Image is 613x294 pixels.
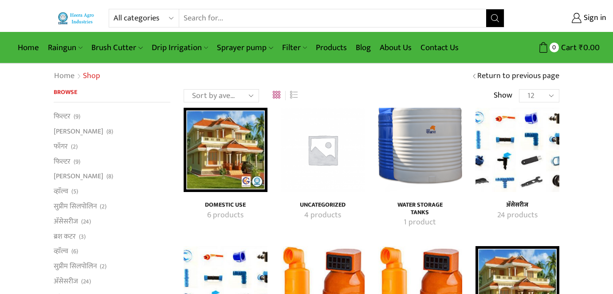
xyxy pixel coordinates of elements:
[100,262,106,271] span: (2)
[54,259,97,274] a: सुप्रीम सिलपोलिन
[304,210,341,221] mark: 4 products
[193,210,258,221] a: Visit product category Domestic Use
[54,154,71,169] a: फिल्टर
[184,89,259,102] select: Shop order
[281,108,365,192] a: Visit product category Uncategorized
[54,244,68,259] a: व्हाॅल्व
[388,217,452,228] a: Visit product category Water Storage Tanks
[497,210,538,221] mark: 24 products
[494,90,512,102] span: Show
[54,199,97,214] a: सुप्रीम सिलपोलिन
[281,108,365,192] img: Uncategorized
[559,42,577,54] span: Cart
[378,108,462,192] img: Water Storage Tanks
[147,37,212,58] a: Drip Irrigation
[106,127,113,136] span: (8)
[54,214,78,229] a: अ‍ॅसेसरीज
[74,112,80,121] span: (9)
[416,37,463,58] a: Contact Us
[351,37,375,58] a: Blog
[212,37,277,58] a: Sprayer pump
[477,71,559,82] a: Return to previous page
[404,217,436,228] mark: 1 product
[71,247,78,256] span: (6)
[550,43,559,52] span: 0
[579,41,583,55] span: ₹
[54,71,100,82] nav: Breadcrumb
[83,71,100,81] h1: Shop
[475,108,559,192] a: Visit product category अ‍ॅसेसरीज
[375,37,416,58] a: About Us
[54,184,68,199] a: व्हाॅल्व
[485,201,550,209] a: Visit product category अ‍ॅसेसरीज
[81,217,91,226] span: (24)
[184,108,267,192] a: Visit product category Domestic Use
[513,39,600,56] a: 0 Cart ₹0.00
[291,201,355,209] h4: Uncategorized
[388,201,452,216] a: Visit product category Water Storage Tanks
[485,201,550,209] h4: अ‍ॅसेसरीज
[71,142,78,151] span: (2)
[87,37,147,58] a: Brush Cutter
[278,37,311,58] a: Filter
[54,71,75,82] a: Home
[378,108,462,192] a: Visit product category Water Storage Tanks
[579,41,600,55] bdi: 0.00
[54,111,71,124] a: फिल्टर
[43,37,87,58] a: Raingun
[13,37,43,58] a: Home
[100,202,106,211] span: (2)
[388,201,452,216] h4: Water Storage Tanks
[54,139,68,154] a: फॉगर
[54,169,103,184] a: [PERSON_NAME]
[54,229,76,244] a: ब्रश कटर
[485,210,550,221] a: Visit product category अ‍ॅसेसरीज
[54,274,78,289] a: अ‍ॅसेसरीज
[582,12,606,24] span: Sign in
[71,187,78,196] span: (5)
[54,87,77,97] span: Browse
[184,108,267,192] img: Domestic Use
[518,10,606,26] a: Sign in
[311,37,351,58] a: Products
[79,232,86,241] span: (3)
[54,124,103,139] a: [PERSON_NAME]
[207,210,244,221] mark: 6 products
[74,157,80,166] span: (9)
[179,9,486,27] input: Search for...
[193,201,258,209] a: Visit product category Domestic Use
[486,9,504,27] button: Search button
[106,172,113,181] span: (8)
[475,108,559,192] img: अ‍ॅसेसरीज
[193,201,258,209] h4: Domestic Use
[291,201,355,209] a: Visit product category Uncategorized
[81,277,91,286] span: (24)
[291,210,355,221] a: Visit product category Uncategorized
